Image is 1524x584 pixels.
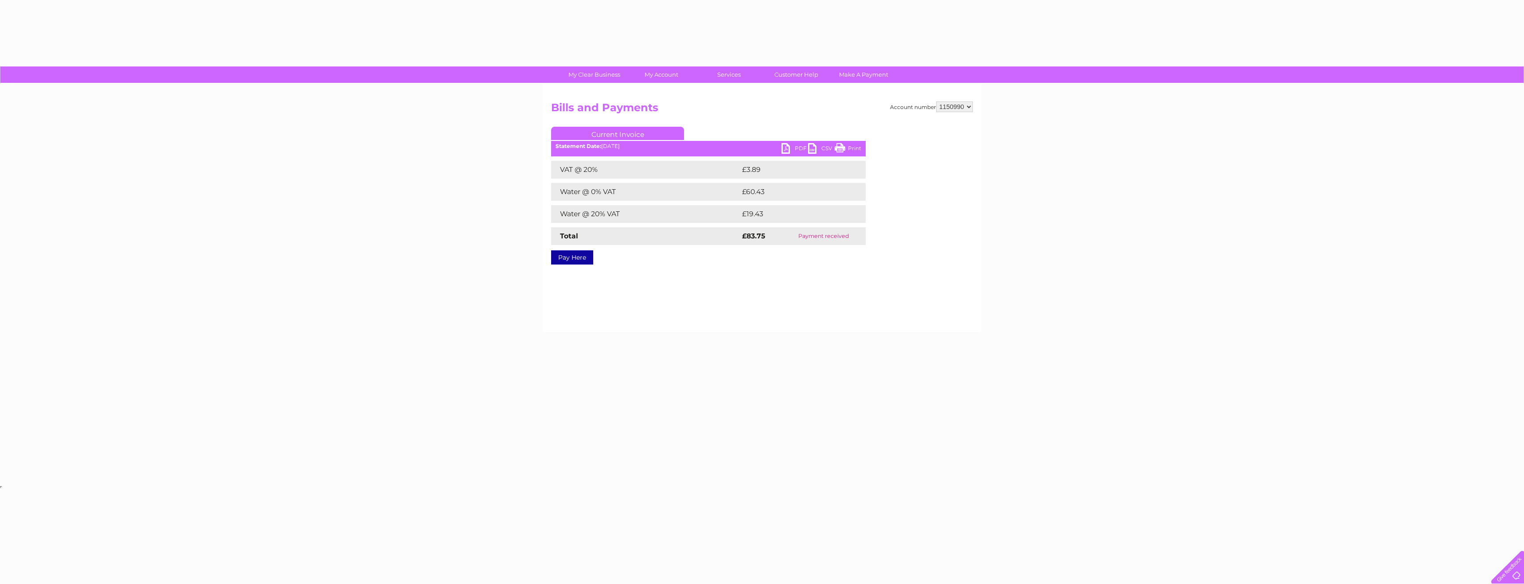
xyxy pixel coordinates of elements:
a: Services [692,66,766,83]
a: Make A Payment [827,66,900,83]
b: Statement Date: [556,143,601,149]
a: PDF [781,143,808,156]
a: Pay Here [551,250,593,265]
a: Current Invoice [551,127,684,140]
a: CSV [808,143,835,156]
a: Print [835,143,861,156]
a: My Account [625,66,698,83]
strong: £83.75 [742,232,765,240]
div: [DATE] [551,143,866,149]
td: £3.89 [740,161,845,179]
td: Payment received [782,227,866,245]
h2: Bills and Payments [551,101,973,118]
div: Account number [890,101,973,112]
strong: Total [560,232,578,240]
a: Customer Help [760,66,833,83]
td: £60.43 [740,183,848,201]
td: Water @ 20% VAT [551,205,740,223]
td: Water @ 0% VAT [551,183,740,201]
a: My Clear Business [558,66,631,83]
td: £19.43 [740,205,847,223]
td: VAT @ 20% [551,161,740,179]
